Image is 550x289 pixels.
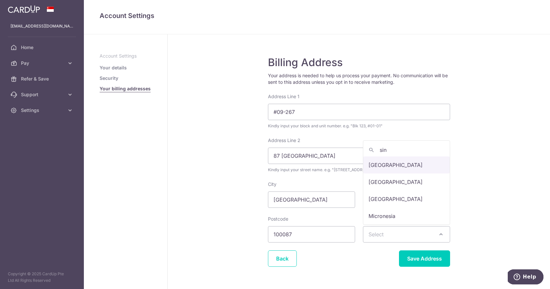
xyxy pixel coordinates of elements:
[8,5,40,13] img: CardUp
[268,56,450,69] h4: Billing Address
[100,85,151,92] a: Your billing addresses
[268,137,300,144] label: Address Line 2
[268,181,276,188] label: City
[21,107,64,114] span: Settings
[369,231,384,238] span: Select
[100,53,152,59] p: Account Settings
[363,173,450,190] li: [GEOGRAPHIC_DATA]
[100,10,534,21] h4: Account Settings
[15,5,28,10] span: Help
[100,64,127,71] a: Your details
[100,75,118,81] a: Security
[363,190,450,208] li: [GEOGRAPHIC_DATA]
[508,269,543,286] iframe: Opens a widget where you can find more information
[363,156,450,173] li: [GEOGRAPHIC_DATA]
[21,91,64,98] span: Support
[21,44,64,51] span: Home
[399,250,450,267] input: Save Address
[21,76,64,82] span: Refer & Save
[268,72,450,85] div: Your address is needed to help us process your payment. No communication will be sent to this add...
[363,208,450,225] li: Micronesia
[21,60,64,66] span: Pay
[268,123,450,129] div: Kindly input your block and unit number. e.g. "Blk 123, #01-01"
[268,167,450,173] div: Kindly input your street name. e.g. "[STREET_ADDRESS]"
[268,93,299,100] label: Address Line 1
[268,250,297,267] a: Back
[268,216,288,222] label: Postcode
[10,23,73,29] p: [EMAIL_ADDRESS][DOMAIN_NAME]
